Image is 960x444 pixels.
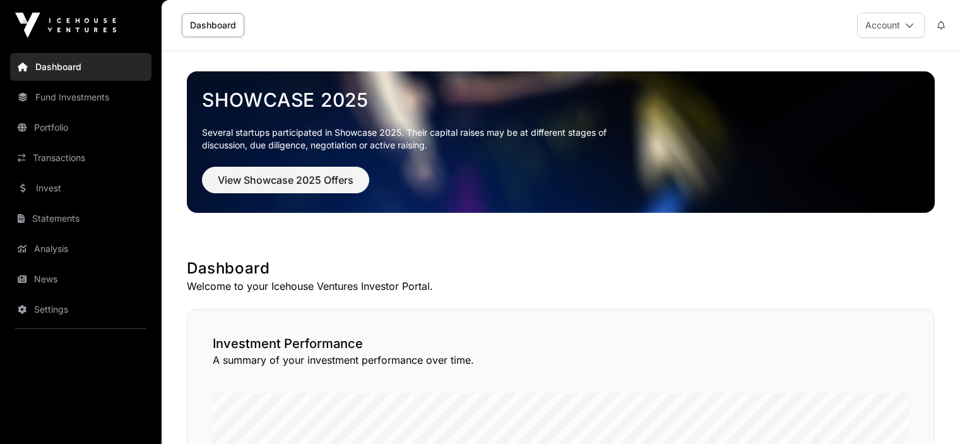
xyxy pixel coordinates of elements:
a: Transactions [10,144,151,172]
a: View Showcase 2025 Offers [202,179,369,192]
a: Analysis [10,235,151,263]
a: Settings [10,296,151,323]
p: Several startups participated in Showcase 2025. Their capital raises may be at different stages o... [202,126,626,152]
a: Portfolio [10,114,151,141]
img: Icehouse Ventures Logo [15,13,116,38]
iframe: Chat Widget [897,383,960,444]
h2: Investment Performance [213,335,909,352]
a: Invest [10,174,151,202]
a: Dashboard [182,13,244,37]
button: Account [857,13,925,38]
a: Showcase 2025 [202,88,920,111]
img: Showcase 2025 [187,71,935,213]
p: Welcome to your Icehouse Ventures Investor Portal. [187,279,935,294]
span: View Showcase 2025 Offers [218,172,353,188]
a: News [10,265,151,293]
a: Statements [10,205,151,232]
a: Fund Investments [10,83,151,111]
h1: Dashboard [187,258,935,279]
a: Dashboard [10,53,151,81]
p: A summary of your investment performance over time. [213,352,909,368]
button: View Showcase 2025 Offers [202,167,369,193]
